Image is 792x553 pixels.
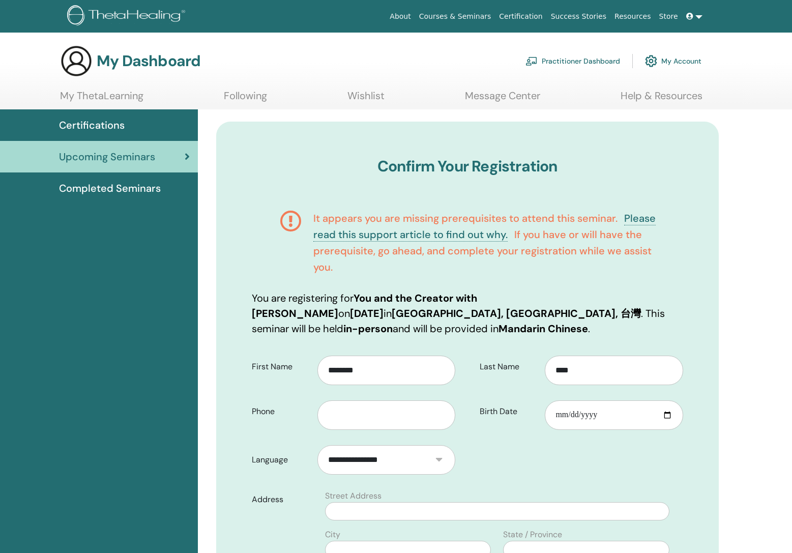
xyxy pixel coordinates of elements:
[465,90,540,109] a: Message Center
[244,357,317,376] label: First Name
[59,118,125,133] span: Certifications
[347,90,385,109] a: Wishlist
[610,7,655,26] a: Resources
[415,7,495,26] a: Courses & Seminars
[59,181,161,196] span: Completed Seminars
[67,5,189,28] img: logo.png
[503,529,562,541] label: State / Province
[244,450,317,470] label: Language
[547,7,610,26] a: Success Stories
[498,322,588,335] b: Mandarin Chinese
[60,45,93,77] img: generic-user-icon.jpg
[645,52,657,70] img: cog.svg
[325,529,340,541] label: City
[325,490,382,502] label: Street Address
[60,90,143,109] a: My ThetaLearning
[472,357,545,376] label: Last Name
[343,322,393,335] b: in-person
[392,307,641,320] b: [GEOGRAPHIC_DATA], [GEOGRAPHIC_DATA], 台灣
[525,50,620,72] a: Practitioner Dashboard
[244,490,318,509] label: Address
[244,402,317,421] label: Phone
[472,402,545,421] label: Birth Date
[313,228,652,274] span: If you have or will have the prerequisite, go ahead, and complete your registration while we assi...
[350,307,384,320] b: [DATE]
[252,292,477,320] b: You and the Creator with [PERSON_NAME]
[97,52,200,70] h3: My Dashboard
[386,7,415,26] a: About
[224,90,267,109] a: Following
[252,157,683,176] h3: Confirm Your Registration
[495,7,546,26] a: Certification
[59,149,155,164] span: Upcoming Seminars
[645,50,701,72] a: My Account
[525,56,538,66] img: chalkboard-teacher.svg
[313,212,618,225] span: It appears you are missing prerequisites to attend this seminar.
[655,7,682,26] a: Store
[621,90,702,109] a: Help & Resources
[252,290,683,336] p: You are registering for on in . This seminar will be held and will be provided in .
